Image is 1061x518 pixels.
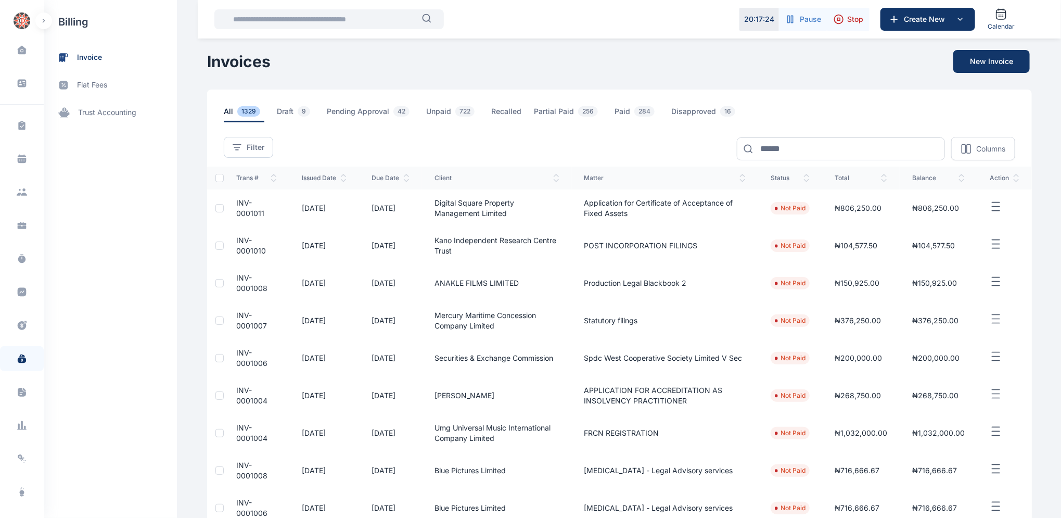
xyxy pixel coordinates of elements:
a: Unpaid722 [426,106,491,122]
li: Not Paid [775,279,806,287]
span: All [224,106,264,122]
a: INV-0001006 [236,348,267,368]
li: Not Paid [775,354,806,362]
td: FRCN REGISTRATION [572,414,758,452]
a: INV-0001011 [236,198,264,218]
a: INV-0001004 [236,386,267,405]
li: Not Paid [775,204,806,212]
a: Disapproved16 [671,106,752,122]
span: ₦200,000.00 [912,353,960,362]
span: issued date [302,174,347,182]
span: Due Date [372,174,410,182]
span: Create New [900,14,954,24]
span: Trans # [236,174,277,182]
span: Matter [584,174,746,182]
td: [DATE] [359,452,422,489]
span: action [990,174,1019,182]
a: All1329 [224,106,277,122]
li: Not Paid [775,504,806,512]
span: Unpaid [426,106,479,122]
td: Umg Universal Music International Company Limited [422,414,572,452]
span: INV-0001006 [236,498,267,517]
td: [DATE] [289,377,359,414]
a: invoice [44,44,177,71]
span: invoice [77,52,102,63]
span: 42 [393,106,410,117]
span: ₦1,032,000.00 [912,428,965,437]
span: trust accounting [78,107,136,118]
span: Stop [847,14,863,24]
td: Production Legal Blackbook 2 [572,264,758,302]
td: POST INCORPORATION FILINGS [572,227,758,264]
td: [DATE] [289,264,359,302]
a: INV-0001008 [236,461,267,480]
td: [DATE] [289,339,359,377]
td: [PERSON_NAME] [422,377,572,414]
span: ₦716,666.67 [835,503,879,512]
span: 256 [578,106,598,117]
h1: Invoices [207,52,271,71]
p: 20 : 17 : 24 [744,14,774,24]
td: Blue Pictures Limited [422,452,572,489]
td: [DATE] [359,227,422,264]
a: flat fees [44,71,177,99]
a: Partial Paid256 [534,106,615,122]
li: Not Paid [775,391,806,400]
td: APPLICATION FOR ACCREDITATION AS INSOLVENCY PRACTITIONER [572,377,758,414]
button: Filter [224,137,273,158]
span: ₦150,925.00 [912,279,957,287]
td: [DATE] [359,189,422,227]
span: status [771,174,810,182]
a: INV-0001007 [236,311,267,330]
span: ₦268,750.00 [835,391,881,400]
span: Filter [247,142,264,153]
span: ₦716,666.67 [912,503,957,512]
span: 16 [720,106,735,117]
span: ₦806,250.00 [835,204,881,212]
span: ₦806,250.00 [912,204,959,212]
span: ₦716,666.67 [912,466,957,475]
td: [DATE] [289,414,359,452]
td: Kano Independent Research Centre Trust [422,227,572,264]
span: ₦376,250.00 [912,316,958,325]
span: Disapproved [671,106,739,122]
span: client [434,174,559,182]
span: Paid [615,106,659,122]
td: [DATE] [289,302,359,339]
a: Draft9 [277,106,327,122]
span: ₦150,925.00 [835,279,879,287]
span: Pending Approval [327,106,414,122]
td: [DATE] [359,302,422,339]
a: INV-0001004 [236,423,267,443]
span: Pause [800,14,821,24]
span: 1329 [237,106,260,117]
span: INV-0001010 [236,236,266,255]
td: Application for Certificate of Acceptance of Fixed Assets [572,189,758,227]
span: balance [912,174,965,182]
span: total [835,174,887,182]
td: Spdc West Cooperative Society Limited V Sec [572,339,758,377]
span: 722 [455,106,475,117]
td: [DATE] [359,339,422,377]
td: Mercury Maritime Concession Company Limited [422,302,572,339]
td: [DATE] [359,414,422,452]
td: [DATE] [359,264,422,302]
td: Digital Square Property Management Limited [422,189,572,227]
p: Columns [976,144,1005,154]
span: ₦268,750.00 [912,391,958,400]
span: Calendar [988,22,1015,31]
li: Not Paid [775,466,806,475]
td: [DATE] [289,452,359,489]
li: Not Paid [775,429,806,437]
a: INV-0001008 [236,273,267,293]
span: 9 [298,106,310,117]
span: ₦1,032,000.00 [835,428,887,437]
span: ₦200,000.00 [835,353,882,362]
span: flat fees [77,80,107,91]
